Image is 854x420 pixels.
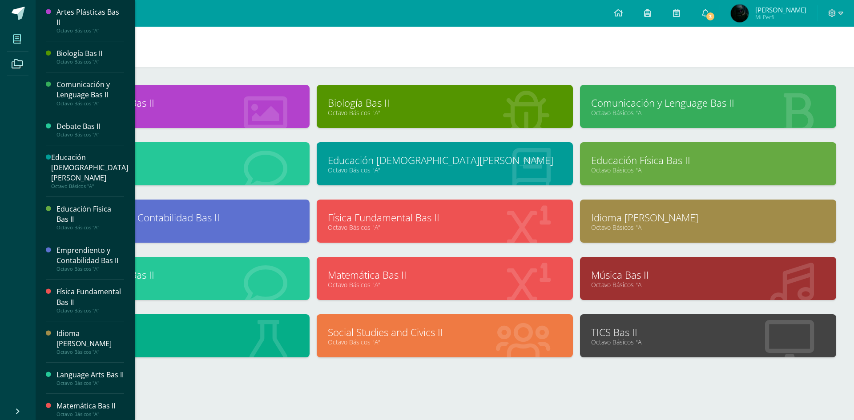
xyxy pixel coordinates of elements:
[328,153,562,167] a: Educación [DEMOGRAPHIC_DATA][PERSON_NAME]
[56,287,124,313] a: Física Fundamental Bas IIOctavo Básicos "A"
[64,280,298,289] a: Octavo Básicos "A"
[328,108,562,117] a: Octavo Básicos "A"
[51,152,128,189] a: Educación [DEMOGRAPHIC_DATA][PERSON_NAME]Octavo Básicos "A"
[64,153,298,167] a: Debate Bas II
[56,204,124,224] div: Educación Física Bas II
[328,223,562,232] a: Octavo Básicos "A"
[56,245,124,272] a: Emprendiento y Contabilidad Bas IIOctavo Básicos "A"
[56,401,124,411] div: Matemática Bas II
[591,280,825,289] a: Octavo Básicos "A"
[591,268,825,282] a: Música Bas II
[56,308,124,314] div: Octavo Básicos "A"
[705,12,715,21] span: 3
[51,152,128,183] div: Educación [DEMOGRAPHIC_DATA][PERSON_NAME]
[591,223,825,232] a: Octavo Básicos "A"
[591,166,825,174] a: Octavo Básicos "A"
[56,204,124,231] a: Educación Física Bas IIOctavo Básicos "A"
[51,183,128,189] div: Octavo Básicos "A"
[328,166,562,174] a: Octavo Básicos "A"
[56,121,124,138] a: Debate Bas IIOctavo Básicos "A"
[591,96,825,110] a: Comunicación y Lenguage Bas II
[328,211,562,224] a: Física Fundamental Bas II
[56,401,124,417] a: Matemática Bas IIOctavo Básicos "A"
[328,325,562,339] a: Social Studies and Civics II
[64,211,298,224] a: Emprendiento y Contabilidad Bas II
[591,211,825,224] a: Idioma [PERSON_NAME]
[56,349,124,355] div: Octavo Básicos "A"
[64,338,298,346] a: Octavo Básicos "A"
[56,7,124,28] div: Artes Plásticas Bas II
[64,223,298,232] a: Octavo Básicos "A"
[56,380,124,386] div: Octavo Básicos "A"
[56,100,124,107] div: Octavo Básicos "A"
[56,48,124,65] a: Biología Bas IIOctavo Básicos "A"
[56,266,124,272] div: Octavo Básicos "A"
[731,4,749,22] img: ea2c9f684ff9e42fb51035a1b57a2cbb.png
[591,338,825,346] a: Octavo Básicos "A"
[56,7,124,34] a: Artes Plásticas Bas IIOctavo Básicos "A"
[328,268,562,282] a: Matemática Bas II
[56,48,124,59] div: Biología Bas II
[56,80,124,106] a: Comunicación y Lenguage Bas IIOctavo Básicos "A"
[64,268,298,282] a: Language Arts Bas II
[56,121,124,132] div: Debate Bas II
[56,287,124,307] div: Física Fundamental Bas II
[328,280,562,289] a: Octavo Básicos "A"
[56,328,124,355] a: Idioma [PERSON_NAME]Octavo Básicos "A"
[56,80,124,100] div: Comunicación y Lenguage Bas II
[591,325,825,339] a: TICS Bas II
[591,108,825,117] a: Octavo Básicos "A"
[56,370,124,386] a: Language Arts Bas IIOctavo Básicos "A"
[56,411,124,417] div: Octavo Básicos "A"
[328,338,562,346] a: Octavo Básicos "A"
[755,5,806,14] span: [PERSON_NAME]
[56,370,124,380] div: Language Arts Bas II
[56,224,124,231] div: Octavo Básicos "A"
[64,108,298,117] a: Octavo Básicos "A"
[755,13,806,21] span: Mi Perfil
[56,132,124,138] div: Octavo Básicos "A"
[56,28,124,34] div: Octavo Básicos "A"
[64,166,298,174] a: Octavo Básicos "A"
[56,328,124,349] div: Idioma [PERSON_NAME]
[328,96,562,110] a: Biología Bas II
[56,59,124,65] div: Octavo Básicos "A"
[56,245,124,266] div: Emprendiento y Contabilidad Bas II
[64,96,298,110] a: Artes Plásticas Bas II
[591,153,825,167] a: Educación Física Bas II
[64,325,298,339] a: Química Bas II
